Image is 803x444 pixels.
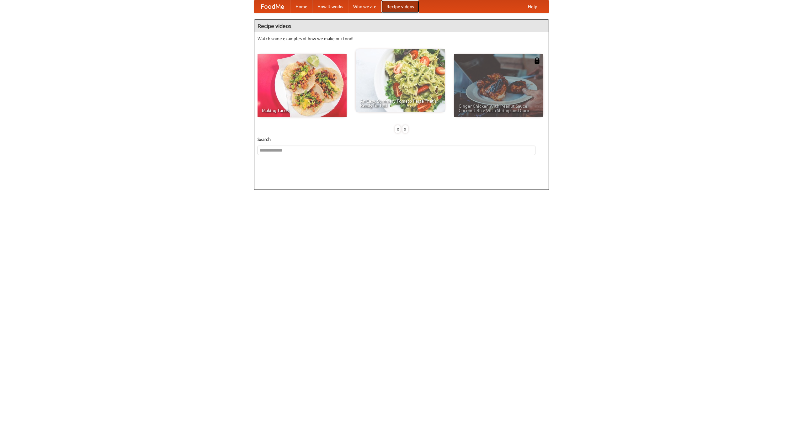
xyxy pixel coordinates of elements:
a: Home [290,0,312,13]
a: Who we are [348,0,381,13]
h5: Search [258,136,545,142]
img: 483408.png [534,57,540,64]
div: » [402,125,408,133]
a: Recipe videos [381,0,419,13]
a: An Easy, Summery Tomato Pasta That's Ready for Fall [356,49,445,112]
span: An Easy, Summery Tomato Pasta That's Ready for Fall [360,99,440,108]
div: « [395,125,401,133]
a: Help [523,0,542,13]
p: Watch some examples of how we make our food! [258,35,545,42]
h4: Recipe videos [254,20,549,32]
a: How it works [312,0,348,13]
a: Making Tacos [258,54,347,117]
span: Making Tacos [262,108,342,113]
a: FoodMe [254,0,290,13]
